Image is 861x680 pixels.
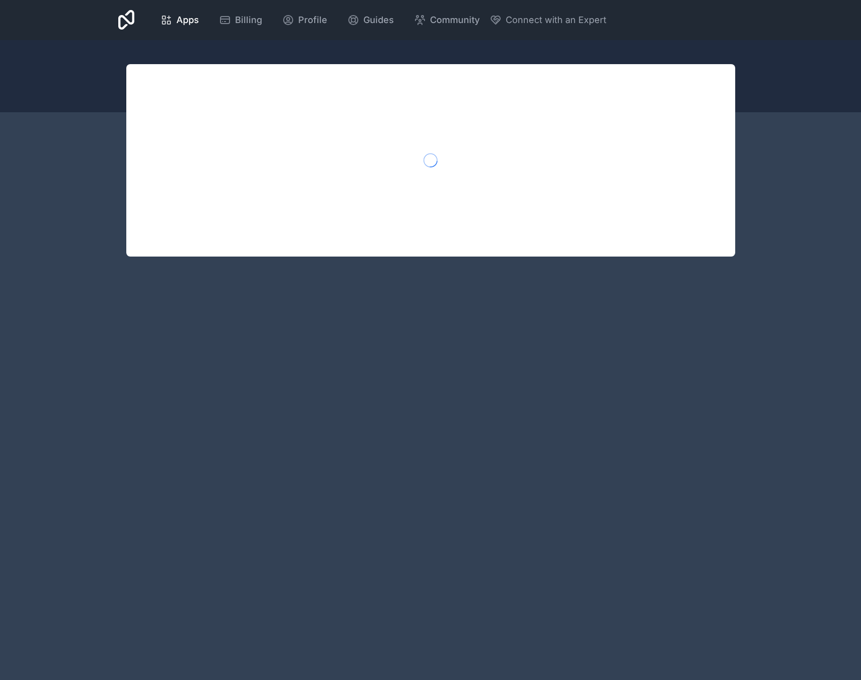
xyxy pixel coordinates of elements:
[406,9,488,31] a: Community
[363,13,394,27] span: Guides
[235,13,262,27] span: Billing
[298,13,327,27] span: Profile
[274,9,335,31] a: Profile
[506,13,606,27] span: Connect with an Expert
[152,9,207,31] a: Apps
[176,13,199,27] span: Apps
[490,13,606,27] button: Connect with an Expert
[339,9,402,31] a: Guides
[211,9,270,31] a: Billing
[430,13,480,27] span: Community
